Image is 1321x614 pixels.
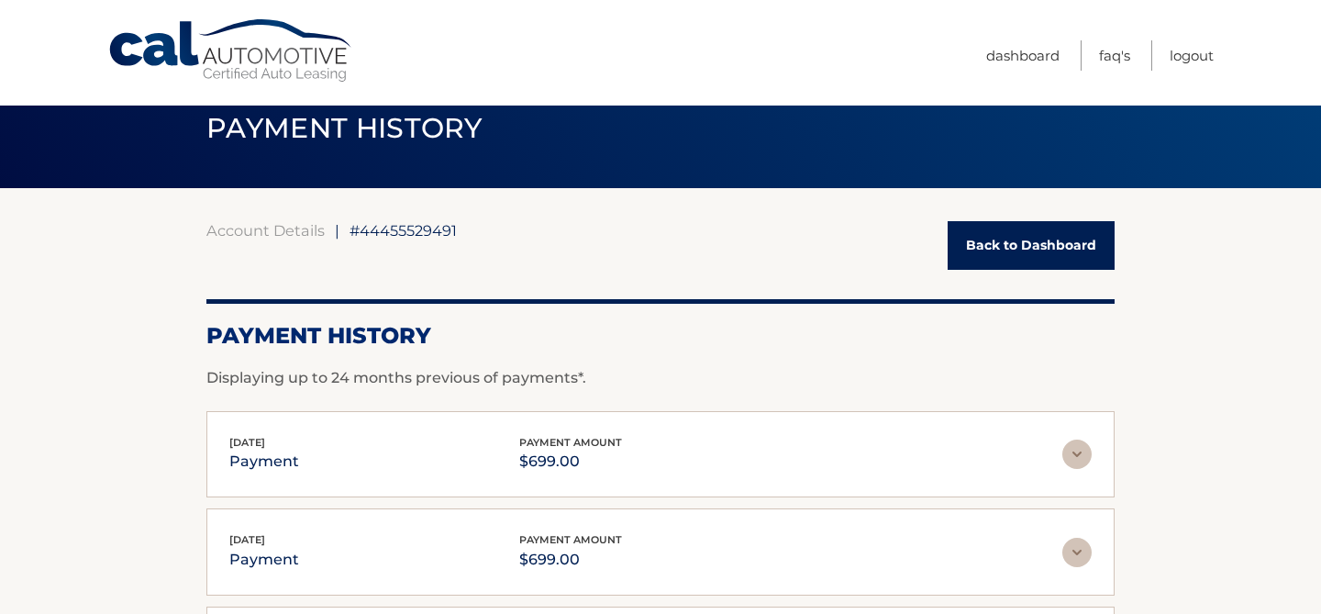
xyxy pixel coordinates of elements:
[206,221,325,240] a: Account Details
[1062,538,1092,567] img: accordion-rest.svg
[1099,40,1130,71] a: FAQ's
[229,449,299,474] p: payment
[229,547,299,573] p: payment
[948,221,1115,270] a: Back to Dashboard
[1170,40,1214,71] a: Logout
[206,322,1115,350] h2: Payment History
[1062,440,1092,469] img: accordion-rest.svg
[229,533,265,546] span: [DATE]
[350,221,457,240] span: #44455529491
[206,367,1115,389] p: Displaying up to 24 months previous of payments*.
[519,449,622,474] p: $699.00
[986,40,1060,71] a: Dashboard
[206,111,483,145] span: PAYMENT HISTORY
[335,221,339,240] span: |
[229,436,265,449] span: [DATE]
[107,18,355,84] a: Cal Automotive
[519,436,622,449] span: payment amount
[519,533,622,546] span: payment amount
[519,547,622,573] p: $699.00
